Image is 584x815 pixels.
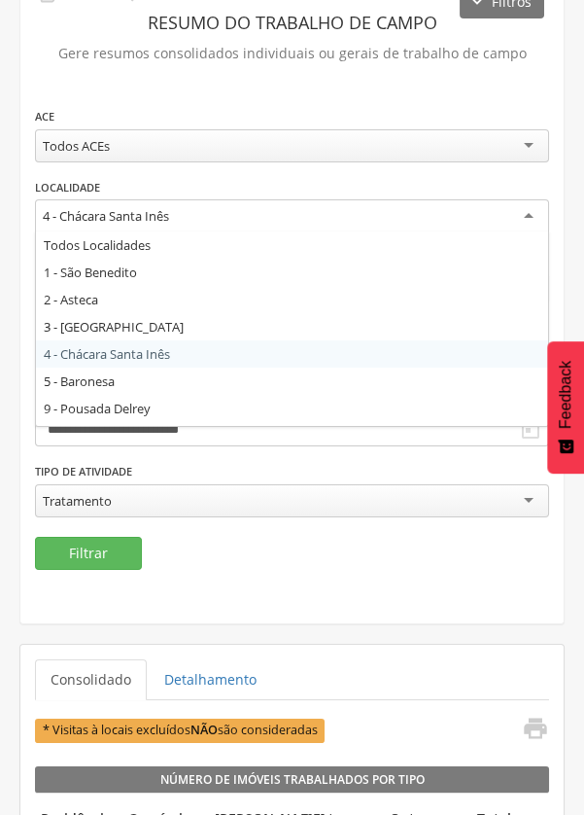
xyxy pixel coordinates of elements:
div: 9 - Pousada Delrey [36,395,548,422]
button: Feedback - Mostrar pesquisa [547,341,584,474]
div: Tratamento [43,492,112,510]
div: 11 - [GEOGRAPHIC_DATA] [36,422,548,449]
a:  [509,715,548,747]
i:  [519,418,542,442]
div: 1 - São Benedito [36,259,548,286]
button: Filtrar [35,537,142,570]
div: Todos ACEs [43,137,110,155]
label: Localidade [35,180,100,195]
a: Consolidado [35,659,147,700]
div: 5 - Baronesa [36,368,548,395]
div: 2 - Asteca [36,286,548,313]
legend: Número de Imóveis Trabalhados por Tipo [35,766,549,794]
label: ACE [35,109,54,124]
p: Gere resumos consolidados individuais ou gerais de trabalho de campo [35,40,549,67]
label: Tipo de Atividade [35,464,132,479]
span: Feedback [557,361,574,429]
div: Todos Localidades [36,231,548,259]
i:  [521,715,548,742]
div: 4 - Chácara Santa Inês [36,340,548,368]
div: 3 - [GEOGRAPHIC_DATA] [36,313,548,340]
div: 4 - Chácara Santa Inês [43,207,169,225]
a: Detalhamento [149,659,272,700]
header: Resumo do Trabalho de Campo [35,5,549,40]
b: NÃO [190,722,218,738]
span: * Visitas à locais excluídos são consideradas [35,719,325,743]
